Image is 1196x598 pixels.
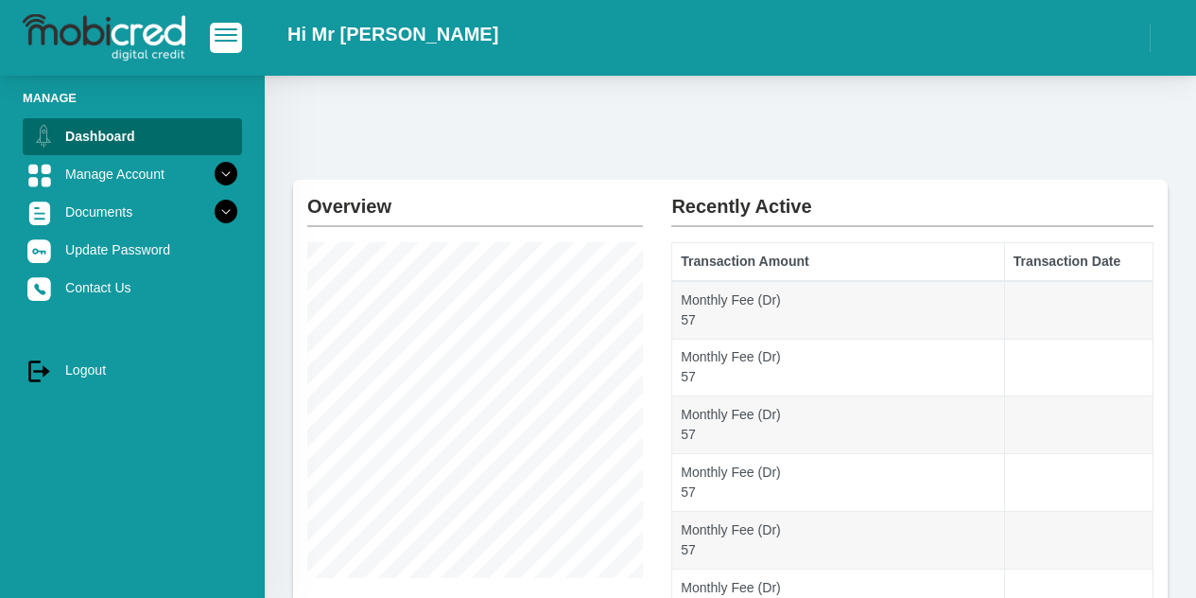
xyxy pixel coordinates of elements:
a: Contact Us [23,270,242,306]
h2: Recently Active [671,180,1153,218]
a: Documents [23,194,242,230]
th: Transaction Amount [672,243,1005,281]
td: Monthly Fee (Dr) 57 [672,339,1005,396]
td: Monthly Fee (Dr) 57 [672,454,1005,512]
h2: Hi Mr [PERSON_NAME] [287,23,498,45]
a: Logout [23,352,242,388]
a: Dashboard [23,118,242,154]
td: Monthly Fee (Dr) 57 [672,396,1005,454]
h2: Overview [307,180,643,218]
li: Manage [23,89,242,107]
th: Transaction Date [1005,243,1153,281]
a: Update Password [23,232,242,268]
td: Monthly Fee (Dr) 57 [672,281,1005,339]
td: Monthly Fee (Dr) 57 [672,511,1005,569]
img: logo-mobicred.svg [23,14,185,62]
a: Manage Account [23,156,242,192]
